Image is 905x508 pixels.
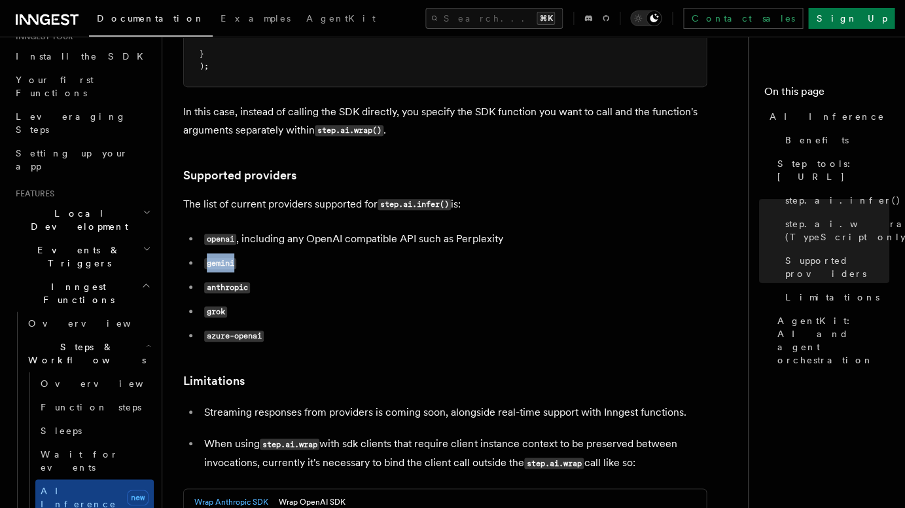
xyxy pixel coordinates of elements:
[10,238,154,275] button: Events & Triggers
[204,331,264,342] code: azure-openai
[780,128,889,152] a: Benefits
[200,49,204,58] span: }
[10,244,143,270] span: Events & Triggers
[378,199,451,210] code: step.ai.infer()
[183,372,245,390] a: Limitations
[183,195,707,214] p: The list of current providers supported for is:
[785,134,849,147] span: Benefits
[35,443,154,479] a: Wait for events
[204,282,250,293] code: anthropic
[780,249,889,285] a: Supported providers
[780,189,889,212] a: step.ai.infer()
[425,8,563,29] button: Search...⌘K
[10,105,154,141] a: Leveraging Steps
[10,45,154,68] a: Install the SDK
[41,378,175,389] span: Overview
[260,439,319,450] code: step.ai.wrap
[770,110,885,123] span: AI Inference
[41,402,141,412] span: Function steps
[35,419,154,443] a: Sleeps
[89,4,213,37] a: Documentation
[28,318,163,329] span: Overview
[772,152,889,189] a: Step tools: [URL]
[764,84,889,105] h4: On this page
[16,51,151,62] span: Install the SDK
[10,68,154,105] a: Your first Functions
[780,212,889,249] a: step.ai.wrap() (TypeScript only)
[315,125,383,136] code: step.ai.wrap()
[204,234,236,245] code: openai
[213,4,298,35] a: Examples
[780,285,889,309] a: Limitations
[23,335,154,372] button: Steps & Workflows
[772,309,889,372] a: AgentKit: AI and agent orchestration
[10,207,143,233] span: Local Development
[41,426,82,436] span: Sleeps
[204,258,236,269] code: gemini
[10,141,154,178] a: Setting up your app
[16,148,128,172] span: Setting up your app
[204,306,227,317] code: grok
[298,4,383,35] a: AgentKit
[777,157,889,183] span: Step tools: [URL]
[785,291,879,304] span: Limitations
[808,8,895,29] a: Sign Up
[10,202,154,238] button: Local Development
[200,230,707,249] li: , including any OpenAI compatible API such as Perplexity
[764,105,889,128] a: AI Inference
[204,403,707,422] p: Streaming responses from providers is coming soon, alongside real-time support with Inngest funct...
[537,12,555,25] kbd: ⌘K
[777,314,889,367] span: AgentKit: AI and agent orchestration
[23,312,154,335] a: Overview
[23,340,146,367] span: Steps & Workflows
[183,103,707,140] p: In this case, instead of calling the SDK directly, you specify the SDK function you want to call ...
[35,395,154,419] a: Function steps
[97,13,205,24] span: Documentation
[35,372,154,395] a: Overview
[10,280,141,306] span: Inngest Functions
[10,275,154,312] button: Inngest Functions
[200,62,209,71] span: );
[524,458,584,469] code: step.ai.wrap
[127,490,149,505] span: new
[221,13,291,24] span: Examples
[785,254,889,280] span: Supported providers
[630,10,662,26] button: Toggle dark mode
[16,111,126,135] span: Leveraging Steps
[16,75,94,98] span: Your first Functions
[306,13,376,24] span: AgentKit
[683,8,803,29] a: Contact sales
[785,194,901,207] span: step.ai.infer()
[10,31,73,42] span: Inngest tour
[183,166,296,185] a: Supported providers
[41,449,118,473] span: Wait for events
[204,435,707,473] p: When using with sdk clients that require client instance context to be preserved between invocati...
[10,189,54,199] span: Features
